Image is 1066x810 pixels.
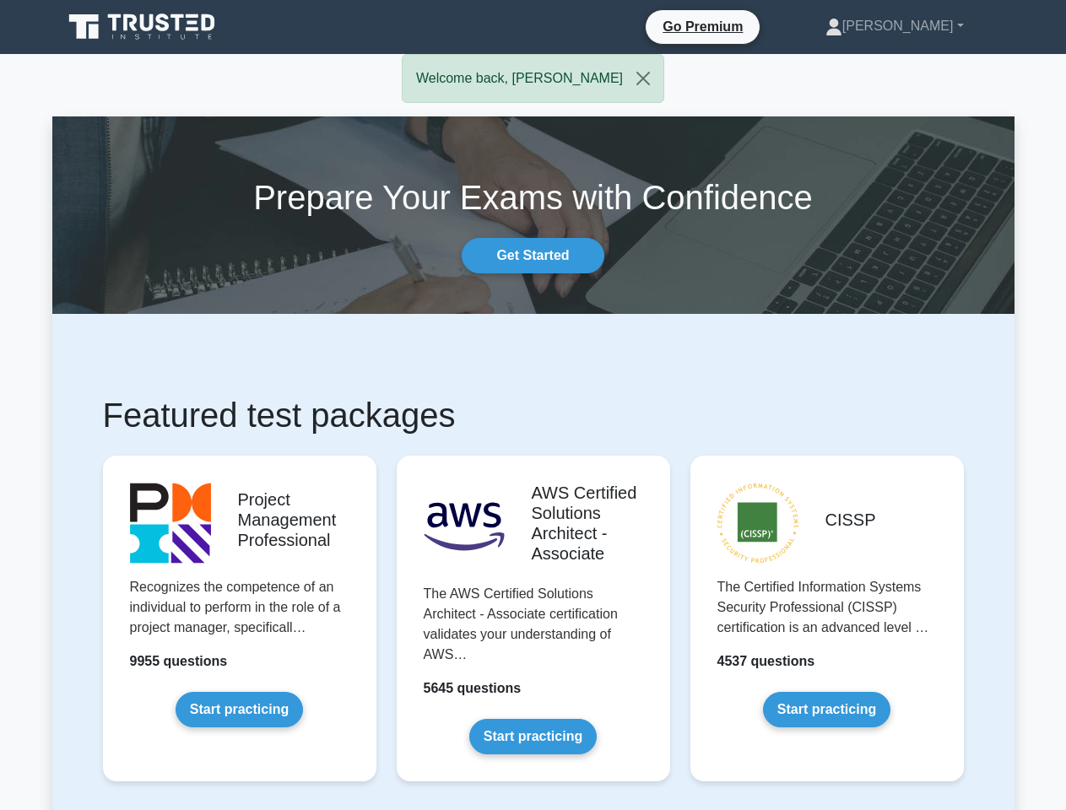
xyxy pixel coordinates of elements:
div: Welcome back, [PERSON_NAME] [402,54,664,103]
a: Start practicing [176,692,303,727]
button: Close [623,55,663,102]
a: Go Premium [652,16,753,37]
a: Get Started [462,238,603,273]
a: Start practicing [763,692,890,727]
h1: Featured test packages [103,395,964,435]
h1: Prepare Your Exams with Confidence [52,177,1015,218]
a: [PERSON_NAME] [785,9,1004,43]
a: Start practicing [469,719,597,754]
